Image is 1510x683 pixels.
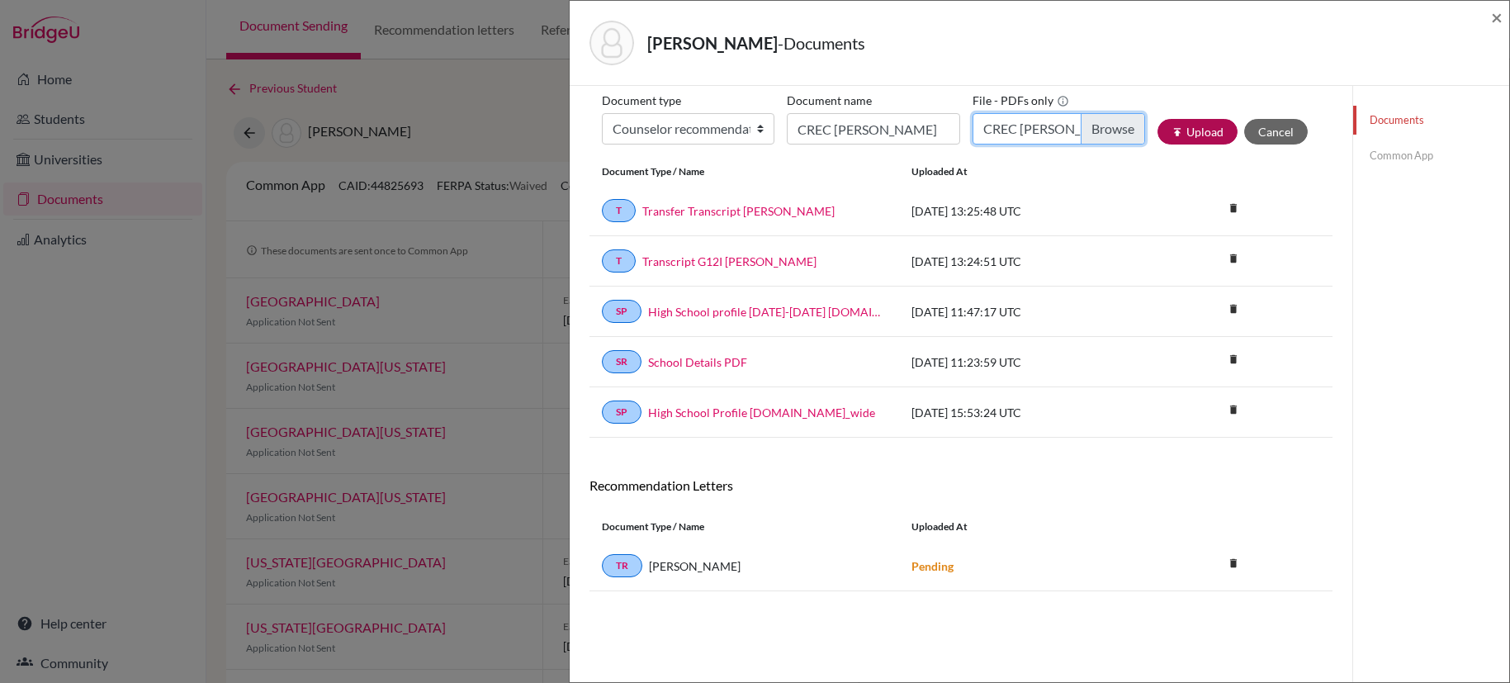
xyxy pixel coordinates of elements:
a: delete [1221,400,1246,422]
div: [DATE] 13:25:48 UTC [899,202,1147,220]
a: TR [602,554,642,577]
button: publishUpload [1157,119,1238,145]
div: [DATE] 15:53:24 UTC [899,404,1147,421]
a: delete [1221,249,1246,271]
div: [DATE] 13:24:51 UTC [899,253,1147,270]
i: publish [1172,126,1183,138]
a: Documents [1353,106,1509,135]
a: T [602,199,636,222]
a: High School Profile [DOMAIN_NAME]_wide [648,404,875,421]
div: Uploaded at [899,519,1147,534]
button: Close [1491,7,1503,27]
div: Document Type / Name [589,164,899,179]
i: delete [1221,551,1246,576]
strong: [PERSON_NAME] [647,33,778,53]
label: Document name [787,88,872,113]
i: delete [1221,196,1246,221]
a: SP [602,300,641,323]
i: delete [1221,397,1246,422]
a: Transfer Transcript [PERSON_NAME] [642,202,835,220]
div: [DATE] 11:23:59 UTC [899,353,1147,371]
strong: Pending [911,559,954,573]
a: delete [1221,198,1246,221]
a: delete [1221,553,1246,576]
i: delete [1221,347,1246,372]
span: - Documents [778,33,865,53]
h6: Recommendation Letters [589,477,1332,493]
i: delete [1221,296,1246,321]
div: Uploaded at [899,164,1147,179]
a: delete [1221,349,1246,372]
div: [DATE] 11:47:17 UTC [899,303,1147,320]
a: High School profile [DATE]-[DATE] [DOMAIN_NAME]_wide [648,303,887,320]
span: [PERSON_NAME] [649,557,741,575]
button: Cancel [1244,119,1308,145]
div: Document Type / Name [589,519,899,534]
a: Common App [1353,141,1509,170]
a: School Details PDF [648,353,747,371]
a: delete [1221,299,1246,321]
a: SP [602,401,641,424]
label: File - PDFs only [973,88,1069,113]
a: Transcript G12I [PERSON_NAME] [642,253,817,270]
a: T [602,249,636,273]
span: × [1491,5,1503,29]
i: delete [1221,246,1246,271]
label: Document type [602,88,681,113]
a: SR [602,350,641,373]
